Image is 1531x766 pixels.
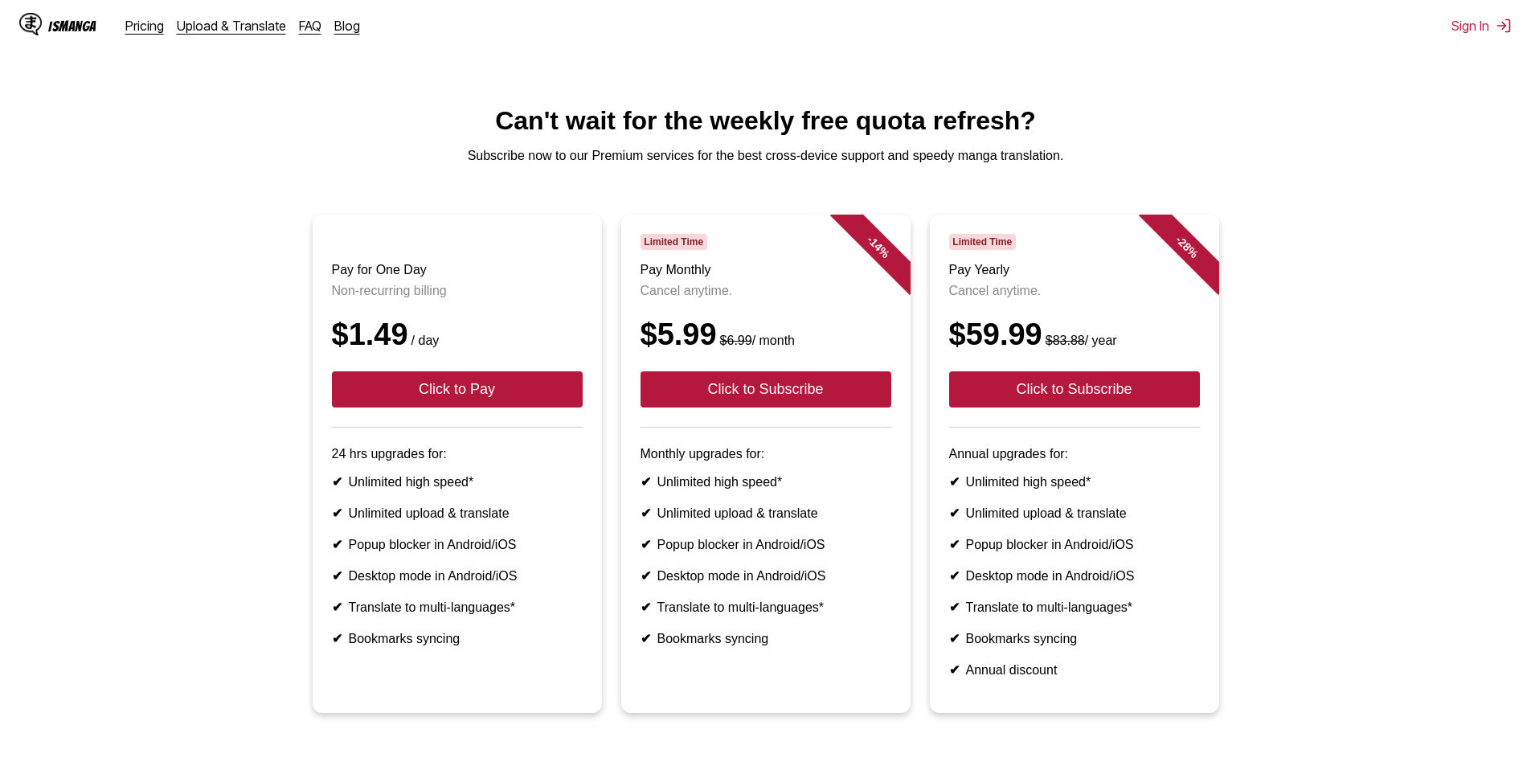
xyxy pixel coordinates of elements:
[19,13,125,39] a: IsManga LogoIsManga
[48,18,96,34] div: IsManga
[641,568,891,584] li: Desktop mode in Android/iOS
[332,317,583,352] div: $1.49
[332,631,583,646] li: Bookmarks syncing
[1042,334,1117,347] small: / year
[641,263,891,277] h3: Pay Monthly
[949,475,960,489] b: ✔
[949,371,1200,408] button: Click to Subscribe
[408,334,440,347] small: / day
[641,317,891,352] div: $5.99
[332,284,583,298] p: Non-recurring billing
[332,568,583,584] li: Desktop mode in Android/iOS
[332,474,583,490] li: Unlimited high speed*
[641,371,891,408] button: Click to Subscribe
[949,662,1200,678] li: Annual discount
[949,538,960,551] b: ✔
[641,537,891,552] li: Popup blocker in Android/iOS
[19,13,42,35] img: IsManga Logo
[332,263,583,277] h3: Pay for One Day
[641,600,891,615] li: Translate to multi-languages*
[641,538,651,551] b: ✔
[949,284,1200,298] p: Cancel anytime.
[332,632,342,645] b: ✔
[641,234,707,250] span: Limited Time
[1451,18,1512,34] button: Sign In
[641,506,651,520] b: ✔
[641,569,651,583] b: ✔
[332,506,583,521] li: Unlimited upload & translate
[829,199,926,295] div: - 14 %
[332,371,583,408] button: Click to Pay
[641,600,651,614] b: ✔
[332,475,342,489] b: ✔
[332,447,583,461] p: 24 hrs upgrades for:
[332,506,342,520] b: ✔
[1496,18,1512,34] img: Sign out
[13,106,1518,136] h1: Can't wait for the weekly free quota refresh?
[949,537,1200,552] li: Popup blocker in Android/iOS
[332,600,583,615] li: Translate to multi-languages*
[949,632,960,645] b: ✔
[641,284,891,298] p: Cancel anytime.
[949,600,960,614] b: ✔
[717,334,795,347] small: / month
[949,568,1200,584] li: Desktop mode in Android/iOS
[949,317,1200,352] div: $59.99
[332,538,342,551] b: ✔
[949,506,960,520] b: ✔
[641,506,891,521] li: Unlimited upload & translate
[949,631,1200,646] li: Bookmarks syncing
[332,537,583,552] li: Popup blocker in Android/iOS
[720,334,752,347] s: $6.99
[949,506,1200,521] li: Unlimited upload & translate
[949,663,960,677] b: ✔
[641,474,891,490] li: Unlimited high speed*
[949,600,1200,615] li: Translate to multi-languages*
[332,569,342,583] b: ✔
[641,475,651,489] b: ✔
[332,600,342,614] b: ✔
[299,18,321,34] a: FAQ
[1138,199,1234,295] div: - 28 %
[949,234,1016,250] span: Limited Time
[1046,334,1085,347] s: $83.88
[949,569,960,583] b: ✔
[641,632,651,645] b: ✔
[641,447,891,461] p: Monthly upgrades for:
[13,149,1518,163] p: Subscribe now to our Premium services for the best cross-device support and speedy manga translat...
[949,447,1200,461] p: Annual upgrades for:
[949,263,1200,277] h3: Pay Yearly
[641,631,891,646] li: Bookmarks syncing
[949,474,1200,490] li: Unlimited high speed*
[177,18,286,34] a: Upload & Translate
[125,18,164,34] a: Pricing
[334,18,360,34] a: Blog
